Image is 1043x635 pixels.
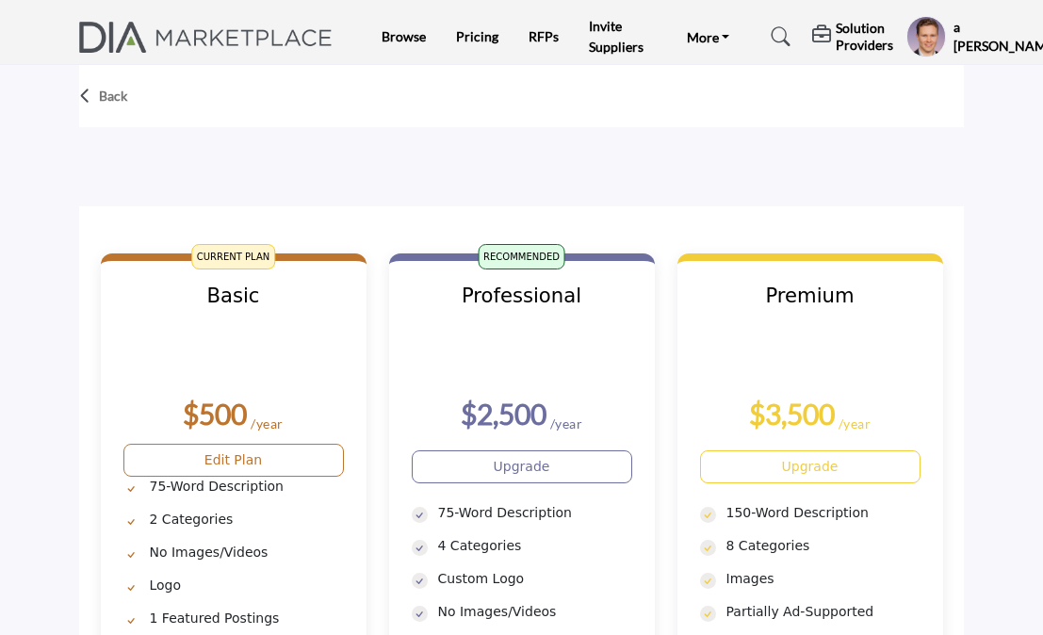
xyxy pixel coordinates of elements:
p: 75-Word Description [438,503,632,523]
p: Custom Logo [438,569,632,589]
button: Show hide supplier dropdown [906,16,946,57]
sub: /year [251,415,284,431]
p: 2 Categories [150,510,344,529]
h3: Basic [123,284,344,331]
p: 150-Word Description [726,503,921,523]
p: Images [726,569,921,589]
p: Logo [150,576,344,595]
img: Site Logo [79,22,342,53]
p: No Images/Videos [438,602,632,622]
div: Solution Providers [812,20,897,54]
b: $500 [183,397,247,431]
a: RFPs [529,28,559,44]
p: 1 Featured Postings [150,609,344,628]
a: Invite Suppliers [589,18,644,55]
a: More [674,24,743,50]
h3: Premium [700,284,921,331]
span: CURRENT PLAN [191,244,275,269]
p: 4 Categories [438,536,632,556]
p: No Images/Videos [150,543,344,562]
p: Back [99,87,127,106]
sub: /year [839,415,872,431]
a: Browse [382,28,426,44]
h3: Professional [412,284,632,331]
h5: Solution Providers [836,20,897,54]
b: $3,500 [749,397,835,431]
b: $2,500 [461,397,546,431]
p: 75-Word Description [150,477,344,497]
a: Upgrade [700,450,921,483]
sub: /year [550,415,583,431]
a: Pricing [456,28,498,44]
span: RECOMMENDED [478,244,565,269]
p: 8 Categories [726,536,921,556]
a: Edit Plan [123,444,344,477]
p: Partially Ad-Supported [726,602,921,622]
a: Upgrade [412,450,632,483]
a: Search [753,22,803,52]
